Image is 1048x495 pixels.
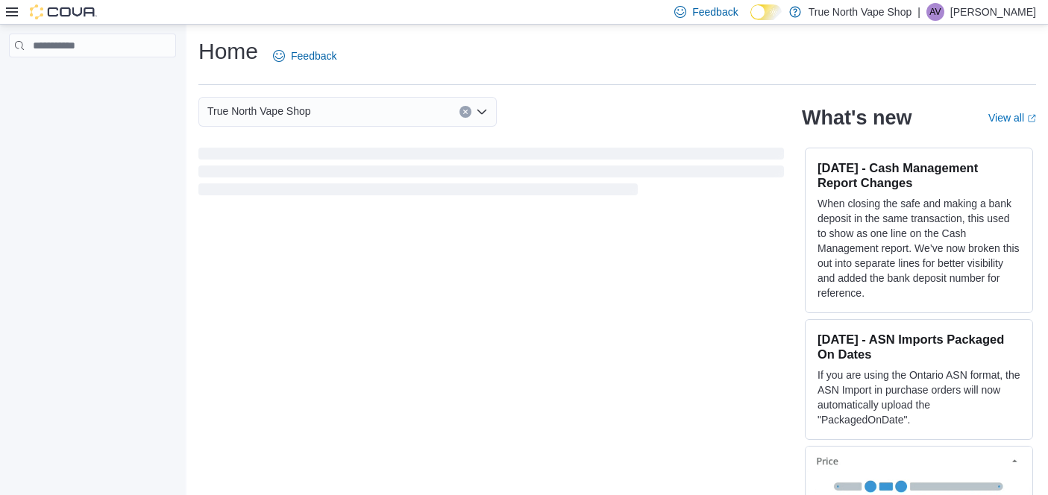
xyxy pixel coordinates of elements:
a: View allExternal link [988,112,1036,124]
h1: Home [198,37,258,66]
div: AndrewOS Vape [926,3,944,21]
span: AV [929,3,941,21]
button: Clear input [459,106,471,118]
p: True North Vape Shop [809,3,912,21]
span: Loading [198,151,784,198]
p: If you are using the Ontario ASN format, the ASN Import in purchase orders will now automatically... [818,368,1020,427]
h3: [DATE] - ASN Imports Packaged On Dates [818,332,1020,362]
a: Feedback [267,41,342,71]
h3: [DATE] - Cash Management Report Changes [818,160,1020,190]
input: Dark Mode [750,4,782,20]
p: | [917,3,920,21]
button: Open list of options [476,106,488,118]
svg: External link [1027,114,1036,123]
p: When closing the safe and making a bank deposit in the same transaction, this used to show as one... [818,196,1020,300]
nav: Complex example [9,60,176,96]
span: Dark Mode [750,20,751,21]
span: True North Vape Shop [207,102,311,120]
h2: What's new [802,106,911,130]
img: Cova [30,4,97,19]
p: [PERSON_NAME] [950,3,1036,21]
span: Feedback [692,4,738,19]
span: Feedback [291,48,336,63]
